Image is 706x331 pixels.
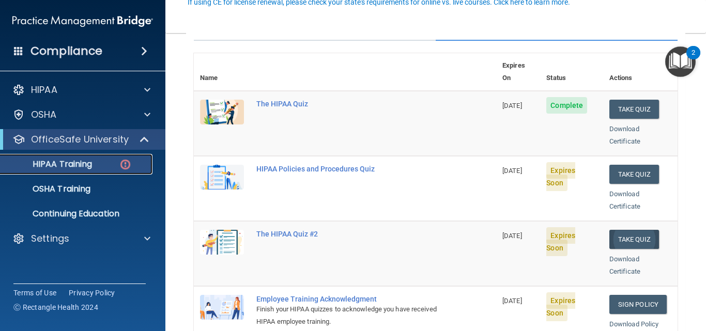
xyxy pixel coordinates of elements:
a: OfficeSafe University [12,133,150,146]
a: Sign Policy [609,295,667,314]
button: Take Quiz [609,230,659,249]
a: Download Certificate [609,125,640,145]
span: Expires Soon [546,227,575,256]
p: Settings [31,232,69,245]
p: Continuing Education [7,209,148,219]
div: Employee Training Acknowledgment [256,295,444,303]
a: Terms of Use [13,288,56,298]
span: Expires Soon [546,292,575,321]
th: Name [194,53,250,91]
p: OSHA Training [7,184,90,194]
th: Expires On [496,53,540,91]
span: Ⓒ Rectangle Health 2024 [13,302,98,312]
button: Take Quiz [609,100,659,119]
a: Download Certificate [609,190,640,210]
span: [DATE] [502,102,522,109]
span: [DATE] [502,232,522,240]
a: Settings [12,232,150,245]
p: OSHA [31,108,57,121]
a: Privacy Policy [69,288,115,298]
a: HIPAA [12,84,150,96]
div: HIPAA Policies and Procedures Quiz [256,165,444,173]
img: PMB logo [12,11,153,31]
div: The HIPAA Quiz [256,100,444,108]
span: Complete [546,97,587,114]
div: Finish your HIPAA quizzes to acknowledge you have received HIPAA employee training. [256,303,444,328]
span: Expires Soon [546,162,575,191]
p: OfficeSafe University [31,133,129,146]
div: 2 [692,53,695,66]
a: Download Policy [609,320,659,328]
p: HIPAA [31,84,57,96]
span: [DATE] [502,167,522,175]
a: OSHA [12,108,150,121]
button: Take Quiz [609,165,659,184]
img: danger-circle.6113f641.png [119,158,132,171]
h4: Compliance [30,44,102,58]
span: [DATE] [502,297,522,305]
p: HIPAA Training [7,159,92,169]
th: Status [540,53,603,91]
div: The HIPAA Quiz #2 [256,230,444,238]
a: Download Certificate [609,255,640,275]
th: Actions [603,53,678,91]
button: Open Resource Center, 2 new notifications [665,46,696,77]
